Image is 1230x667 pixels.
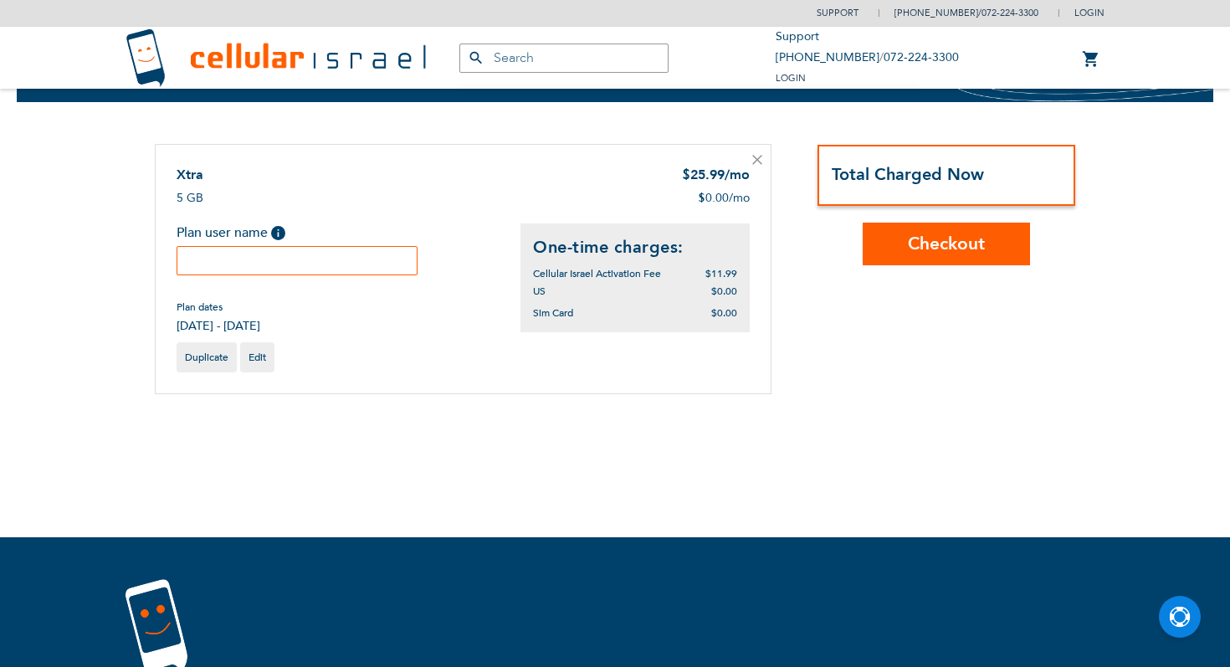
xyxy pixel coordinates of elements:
span: 5 GB [177,190,203,206]
span: Sim Card [533,306,573,320]
a: Support [817,7,858,19]
span: $ [698,190,705,207]
span: US [533,285,546,298]
span: Plan user name [177,223,268,242]
span: Cellular Israel Activation Fee [533,267,661,280]
a: 072-224-3300 [981,7,1038,19]
input: Search [459,44,669,73]
a: Duplicate [177,342,237,372]
span: /mo [729,190,750,207]
span: $0.00 [711,306,737,320]
span: Checkout [908,232,985,256]
span: $0.00 [711,285,737,298]
a: Support [776,28,819,44]
a: [PHONE_NUMBER] [776,49,879,65]
span: $11.99 [705,267,737,280]
span: $ [682,167,690,186]
h2: One-time charges: [533,236,737,259]
span: Plan dates [177,300,260,314]
a: 072-224-3300 [884,49,959,65]
span: Duplicate [185,351,228,364]
div: 0.00 [698,190,750,207]
span: Login [1074,7,1104,19]
div: 25.99 [682,166,750,186]
img: Cellular Israel [126,28,426,88]
li: / [878,1,1038,25]
strong: Total Charged Now [832,163,984,186]
a: Xtra [177,166,203,184]
li: / [776,48,959,69]
a: [PHONE_NUMBER] [894,7,978,19]
span: /mo [725,166,750,184]
span: [DATE] - [DATE] [177,318,260,334]
span: Login [776,72,806,85]
span: Help [271,226,285,240]
span: Edit [249,351,266,364]
a: Edit [240,342,274,372]
button: Checkout [863,223,1030,265]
